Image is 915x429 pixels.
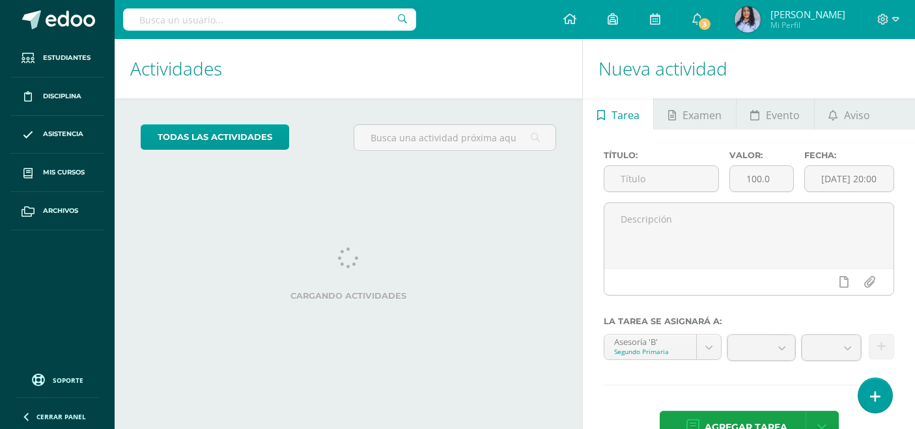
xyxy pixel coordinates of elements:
a: Disciplina [10,77,104,116]
label: Valor: [729,150,794,160]
span: Estudiantes [43,53,91,63]
a: Archivos [10,192,104,230]
img: a37438481288fc2d71df7c20fea95706.png [735,7,761,33]
label: Título: [604,150,718,160]
a: Examen [654,98,735,130]
span: Soporte [53,376,83,385]
span: Aviso [844,100,870,131]
span: Mis cursos [43,167,85,178]
label: Cargando actividades [141,291,556,301]
input: Título [604,166,718,191]
input: Fecha de entrega [805,166,894,191]
a: Soporte [16,370,99,388]
div: Segundo Primaria [614,347,686,356]
label: Fecha: [804,150,894,160]
span: Archivos [43,206,78,216]
a: Asesoría 'B'Segundo Primaria [604,335,721,359]
input: Busca una actividad próxima aquí... [354,125,556,150]
a: todas las Actividades [141,124,289,150]
a: Aviso [815,98,884,130]
a: Asistencia [10,116,104,154]
span: [PERSON_NAME] [770,8,845,21]
a: Estudiantes [10,39,104,77]
span: Tarea [612,100,640,131]
div: Asesoría 'B' [614,335,686,347]
label: La tarea se asignará a: [604,316,894,326]
span: Mi Perfil [770,20,845,31]
input: Puntos máximos [730,166,793,191]
a: Evento [737,98,814,130]
span: Cerrar panel [36,412,86,421]
h1: Actividades [130,39,567,98]
span: Examen [683,100,722,131]
span: Disciplina [43,91,81,102]
a: Mis cursos [10,154,104,192]
input: Busca un usuario... [123,8,416,31]
span: Asistencia [43,129,83,139]
a: Tarea [583,98,653,130]
span: 3 [697,17,712,31]
h1: Nueva actividad [598,39,899,98]
span: Evento [766,100,800,131]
